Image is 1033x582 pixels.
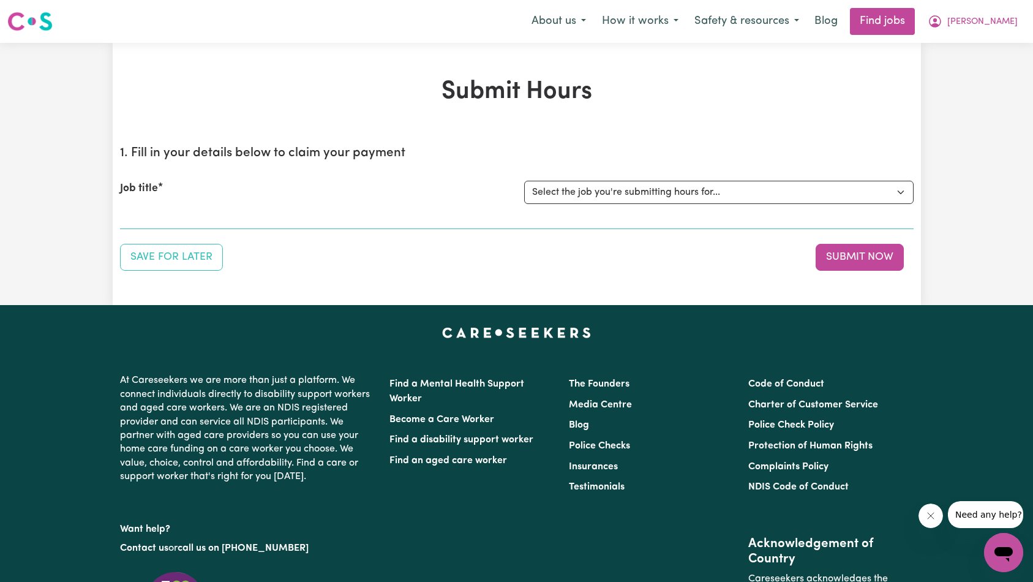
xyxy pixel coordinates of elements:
[569,441,630,451] a: Police Checks
[178,543,309,553] a: call us on [PHONE_NUMBER]
[948,501,1023,528] iframe: Message from company
[569,462,618,472] a: Insurances
[120,244,223,271] button: Save your job report
[7,7,53,36] a: Careseekers logo
[748,379,824,389] a: Code of Conduct
[120,518,375,536] p: Want help?
[947,15,1018,29] span: [PERSON_NAME]
[120,181,158,197] label: Job title
[389,435,533,445] a: Find a disability support worker
[748,537,913,567] h2: Acknowledgement of Country
[569,400,632,410] a: Media Centre
[569,482,625,492] a: Testimonials
[918,504,943,528] iframe: Close message
[984,533,1023,572] iframe: Button to launch messaging window
[807,8,845,35] a: Blog
[120,543,168,553] a: Contact us
[569,379,629,389] a: The Founders
[120,369,375,488] p: At Careseekers we are more than just a platform. We connect individuals directly to disability su...
[120,77,914,107] h1: Submit Hours
[748,482,849,492] a: NDIS Code of Conduct
[7,10,53,32] img: Careseekers logo
[569,420,589,430] a: Blog
[748,420,834,430] a: Police Check Policy
[594,9,686,34] button: How it works
[524,9,594,34] button: About us
[748,462,828,472] a: Complaints Policy
[850,8,915,35] a: Find jobs
[389,415,494,425] a: Become a Care Worker
[389,379,524,404] a: Find a Mental Health Support Worker
[920,9,1026,34] button: My Account
[120,537,375,560] p: or
[120,146,914,161] h2: 1. Fill in your details below to claim your payment
[442,327,591,337] a: Careseekers home page
[686,9,807,34] button: Safety & resources
[389,456,507,466] a: Find an aged care worker
[816,244,904,271] button: Submit your job report
[748,400,878,410] a: Charter of Customer Service
[748,441,873,451] a: Protection of Human Rights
